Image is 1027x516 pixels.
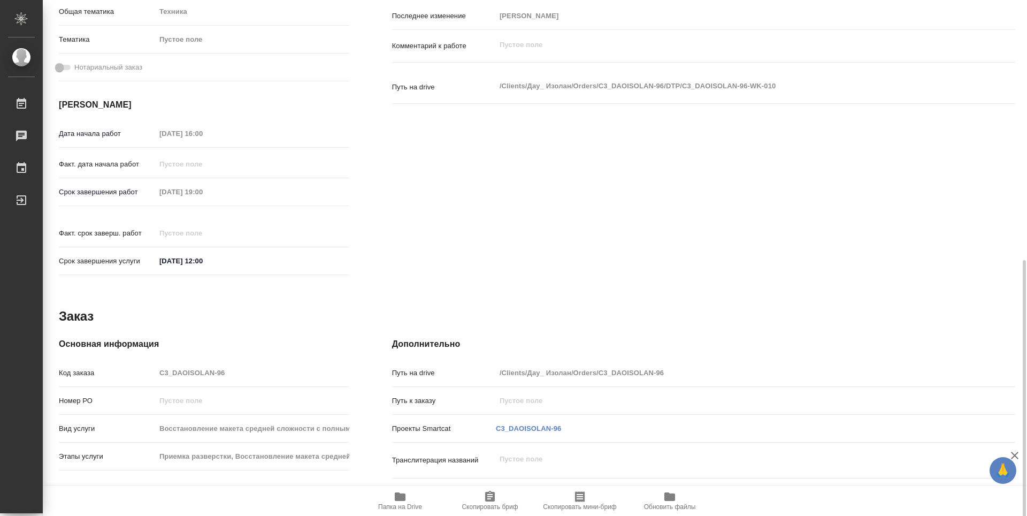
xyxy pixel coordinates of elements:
[156,421,349,436] input: Пустое поле
[355,486,445,516] button: Папка на Drive
[378,503,422,511] span: Папка на Drive
[392,82,496,93] p: Путь на drive
[59,34,156,45] p: Тематика
[59,338,349,351] h4: Основная информация
[59,396,156,406] p: Номер РО
[59,187,156,198] p: Срок завершения работ
[496,424,561,432] a: C3_DAOISOLAN-96
[59,423,156,434] p: Вид услуги
[445,486,535,516] button: Скопировать бриф
[990,457,1016,484] button: 🙏
[156,225,249,241] input: Пустое поле
[496,393,963,408] input: Пустое поле
[59,228,156,239] p: Факт. срок заверш. работ
[392,455,496,466] p: Транслитерация названий
[59,256,156,267] p: Срок завершения услуги
[156,365,349,381] input: Пустое поле
[625,486,715,516] button: Обновить файлы
[462,503,518,511] span: Скопировать бриф
[156,126,249,141] input: Пустое поле
[392,423,496,434] p: Проекты Smartcat
[156,156,249,172] input: Пустое поле
[994,459,1012,482] span: 🙏
[74,62,142,73] span: Нотариальный заказ
[543,503,616,511] span: Скопировать мини-бриф
[59,98,349,111] h4: [PERSON_NAME]
[392,338,1015,351] h4: Дополнительно
[392,368,496,378] p: Путь на drive
[156,393,349,408] input: Пустое поле
[535,486,625,516] button: Скопировать мини-бриф
[59,308,94,325] h2: Заказ
[156,184,249,200] input: Пустое поле
[156,253,249,269] input: ✎ Введи что-нибудь
[156,3,349,21] div: Техника
[392,11,496,21] p: Последнее изменение
[59,368,156,378] p: Код заказа
[496,8,963,24] input: Пустое поле
[392,396,496,406] p: Путь к заказу
[159,34,336,45] div: Пустое поле
[496,365,963,381] input: Пустое поле
[392,41,496,51] p: Комментарий к работе
[156,31,349,49] div: Пустое поле
[644,503,696,511] span: Обновить файлы
[156,449,349,464] input: Пустое поле
[59,6,156,17] p: Общая тематика
[59,451,156,462] p: Этапы услуги
[59,159,156,170] p: Факт. дата начала работ
[496,77,963,95] textarea: /Clients/Дау_ Изолан/Orders/C3_DAOISOLAN-96/DTP/C3_DAOISOLAN-96-WK-010
[59,128,156,139] p: Дата начала работ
